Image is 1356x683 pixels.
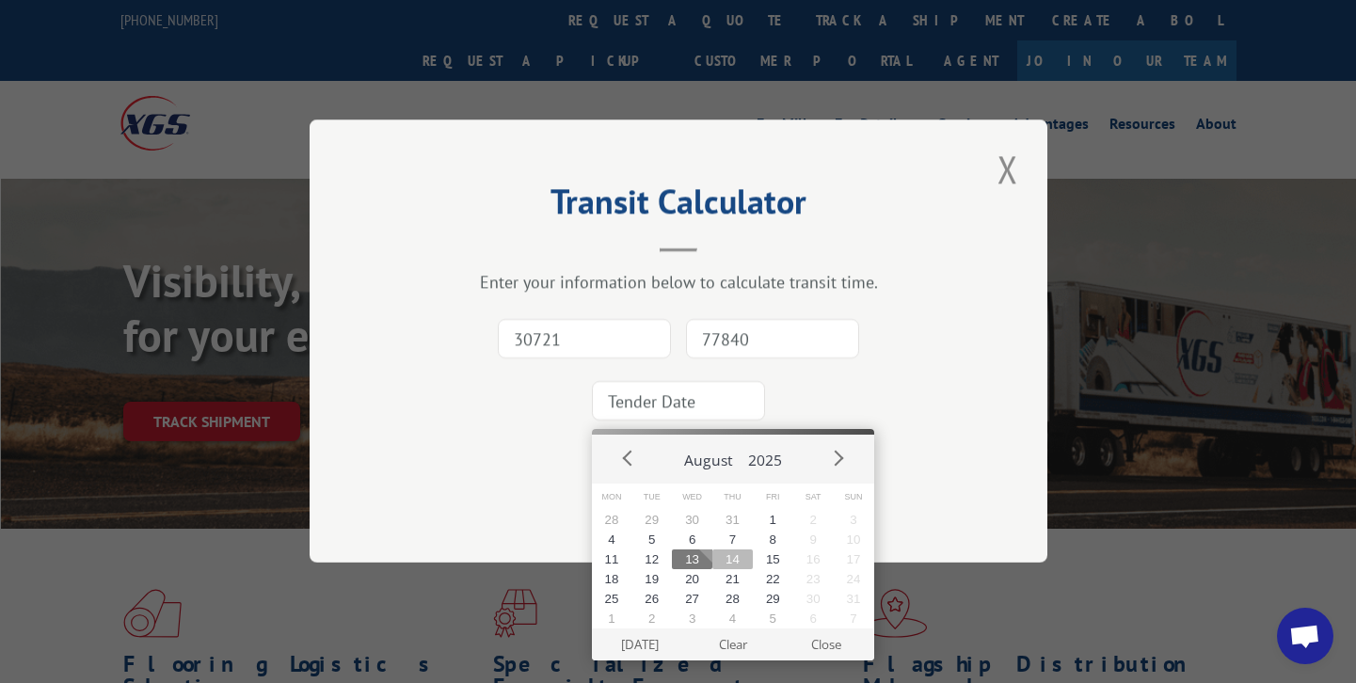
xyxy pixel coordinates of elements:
[712,569,753,589] button: 21
[686,628,779,660] button: Clear
[753,510,793,530] button: 1
[834,530,874,549] button: 10
[672,569,712,589] button: 20
[631,484,672,511] span: Tue
[992,143,1024,195] button: Close modal
[834,510,874,530] button: 3
[1277,608,1333,664] a: Open chat
[712,549,753,569] button: 14
[592,609,632,628] button: 1
[823,443,852,471] button: Next
[753,484,793,511] span: Fri
[631,609,672,628] button: 2
[793,484,834,511] span: Sat
[672,549,712,569] button: 13
[753,549,793,569] button: 15
[712,530,753,549] button: 7
[712,589,753,609] button: 28
[631,530,672,549] button: 5
[753,609,793,628] button: 5
[793,609,834,628] button: 6
[686,320,859,359] input: Dest. Zip
[834,609,874,628] button: 7
[793,549,834,569] button: 16
[592,549,632,569] button: 11
[753,589,793,609] button: 29
[677,435,741,478] button: August
[712,510,753,530] button: 31
[741,435,790,478] button: 2025
[793,589,834,609] button: 30
[614,443,643,471] button: Prev
[592,569,632,589] button: 18
[498,320,671,359] input: Origin Zip
[753,530,793,549] button: 8
[592,530,632,549] button: 4
[592,589,632,609] button: 25
[834,569,874,589] button: 24
[404,272,953,294] div: Enter your information below to calculate transit time.
[712,609,753,628] button: 4
[672,609,712,628] button: 3
[793,510,834,530] button: 2
[593,628,686,660] button: [DATE]
[592,510,632,530] button: 28
[779,628,872,660] button: Close
[793,530,834,549] button: 9
[753,569,793,589] button: 22
[672,589,712,609] button: 27
[631,569,672,589] button: 19
[672,530,712,549] button: 6
[834,589,874,609] button: 31
[592,382,765,421] input: Tender Date
[404,188,953,224] h2: Transit Calculator
[834,549,874,569] button: 17
[712,484,753,511] span: Thu
[631,589,672,609] button: 26
[631,510,672,530] button: 29
[631,549,672,569] button: 12
[672,484,712,511] span: Wed
[834,484,874,511] span: Sun
[672,510,712,530] button: 30
[793,569,834,589] button: 23
[592,484,632,511] span: Mon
